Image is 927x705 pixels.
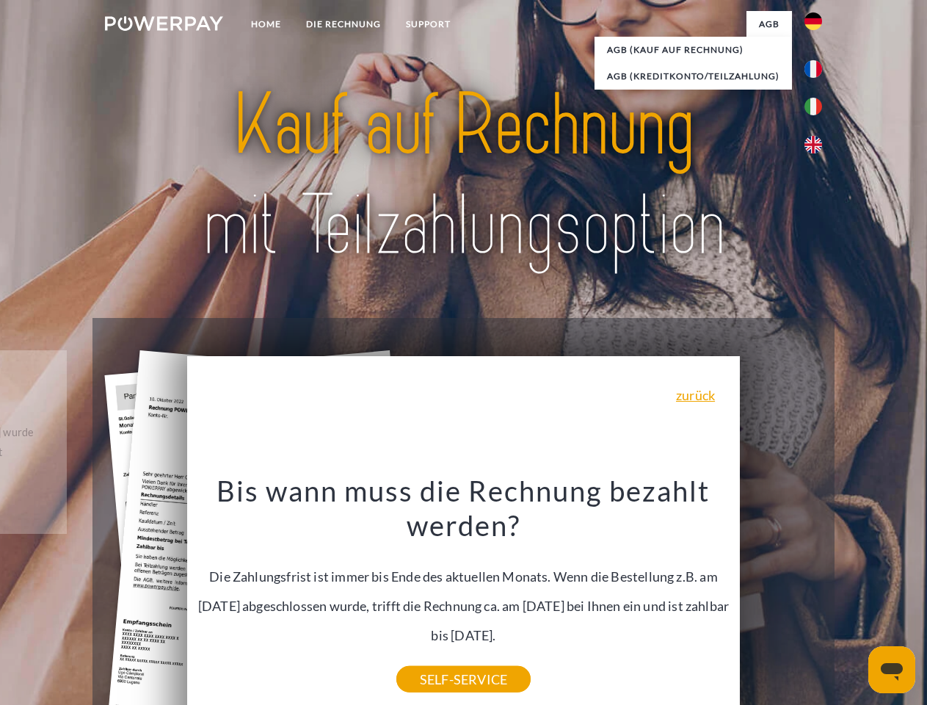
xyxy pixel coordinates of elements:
[804,136,822,153] img: en
[196,473,732,543] h3: Bis wann muss die Rechnung bezahlt werden?
[804,60,822,78] img: fr
[595,37,792,63] a: AGB (Kauf auf Rechnung)
[294,11,393,37] a: DIE RECHNUNG
[196,473,732,679] div: Die Zahlungsfrist ist immer bis Ende des aktuellen Monats. Wenn die Bestellung z.B. am [DATE] abg...
[396,666,531,693] a: SELF-SERVICE
[868,646,915,693] iframe: Schaltfläche zum Öffnen des Messaging-Fensters
[804,98,822,115] img: it
[393,11,463,37] a: SUPPORT
[746,11,792,37] a: agb
[595,63,792,90] a: AGB (Kreditkonto/Teilzahlung)
[105,16,223,31] img: logo-powerpay-white.svg
[140,70,787,281] img: title-powerpay_de.svg
[804,12,822,30] img: de
[676,388,715,402] a: zurück
[239,11,294,37] a: Home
